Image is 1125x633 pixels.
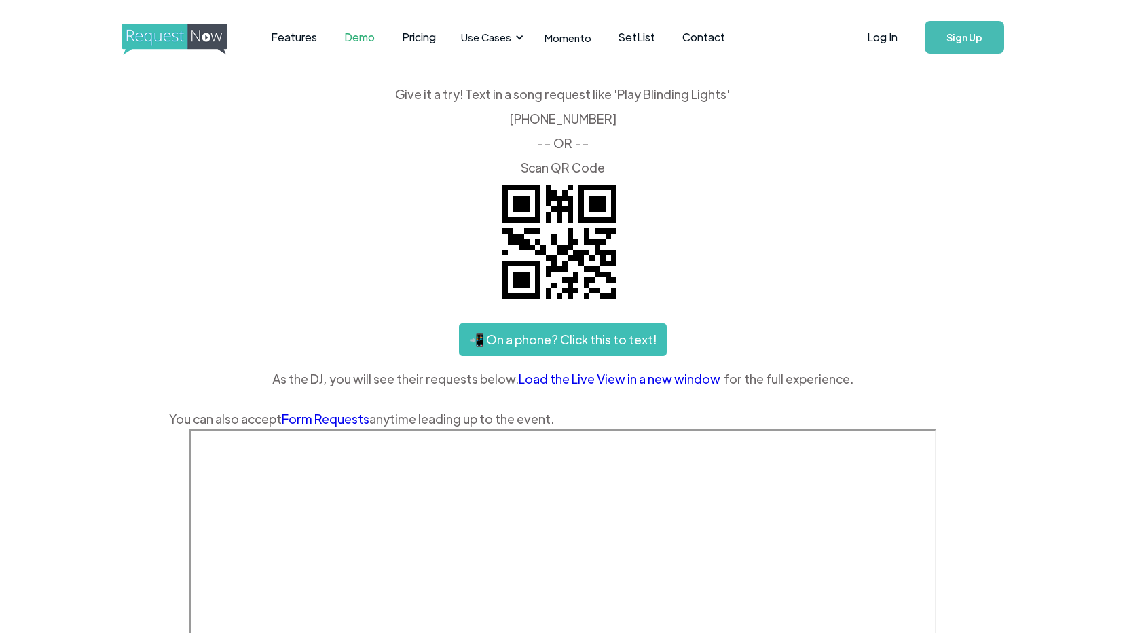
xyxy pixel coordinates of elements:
[853,14,911,61] a: Log In
[388,16,449,58] a: Pricing
[492,174,627,310] img: QR code
[169,369,957,389] div: As the DJ, you will see their requests below. for the full experience.
[169,88,957,174] div: Give it a try! Text in a song request like 'Play Blinding Lights' ‍ [PHONE_NUMBER] -- OR -- ‍ Sca...
[169,409,957,429] div: You can also accept anytime leading up to the event.
[531,18,605,58] a: Momento
[122,24,223,51] a: home
[459,323,667,356] a: 📲 On a phone? Click this to text!
[605,16,669,58] a: SetList
[331,16,388,58] a: Demo
[282,411,369,427] a: Form Requests
[925,21,1004,54] a: Sign Up
[257,16,331,58] a: Features
[519,369,724,389] a: Load the Live View in a new window
[461,30,511,45] div: Use Cases
[453,16,528,58] div: Use Cases
[122,24,253,55] img: requestnow logo
[669,16,739,58] a: Contact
